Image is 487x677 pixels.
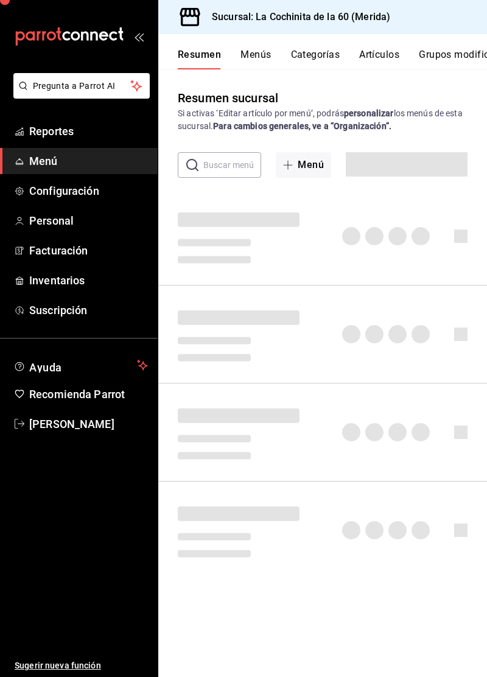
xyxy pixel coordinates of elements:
span: Facturación [29,242,148,259]
span: Recomienda Parrot [29,386,148,402]
span: Inventarios [29,272,148,289]
div: Resumen sucursal [178,89,278,107]
span: Reportes [29,123,148,139]
button: Pregunta a Parrot AI [13,73,150,99]
span: Menú [29,153,148,169]
button: Artículos [359,49,399,69]
button: Resumen [178,49,221,69]
strong: Para cambios generales, ve a “Organización”. [213,121,391,131]
a: Pregunta a Parrot AI [9,88,150,101]
span: Configuración [29,183,148,199]
strong: personalizar [344,108,394,118]
div: navigation tabs [178,49,487,69]
h3: Sucursal: La Cochinita de la 60 (Merida) [202,10,390,24]
input: Buscar menú [203,153,261,177]
span: Pregunta a Parrot AI [33,80,131,93]
span: Suscripción [29,302,148,318]
span: Personal [29,212,148,229]
button: Categorías [291,49,340,69]
button: Menús [240,49,271,69]
button: Menú [276,152,331,178]
span: Sugerir nueva función [15,659,148,672]
button: open_drawer_menu [134,32,144,41]
span: [PERSON_NAME] [29,416,148,432]
div: Si activas ‘Editar artículo por menú’, podrás los menús de esta sucursal. [178,107,468,133]
span: Ayuda [29,358,132,373]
